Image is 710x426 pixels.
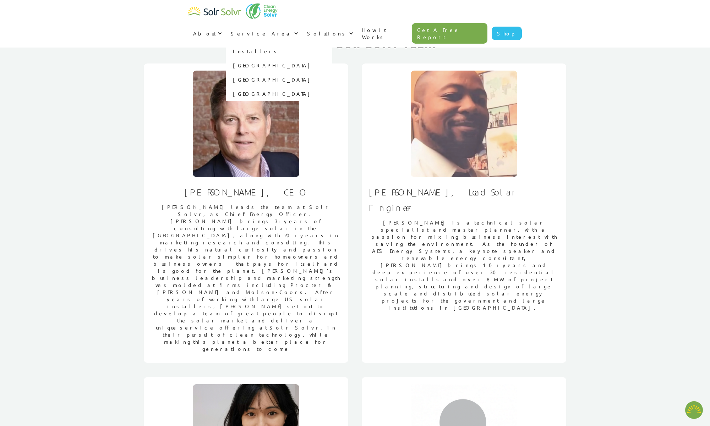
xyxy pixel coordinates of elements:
div: About [193,30,216,37]
img: 1702586718.png [685,401,703,419]
div: Solutions [307,30,347,37]
h1: [PERSON_NAME], CEO [184,184,308,200]
a: [GEOGRAPHIC_DATA] [226,72,332,87]
a: [GEOGRAPHIC_DATA] [226,58,332,72]
p: [PERSON_NAME] leads the team at Solr Solvr, as Chief Energy Officer. [PERSON_NAME] brings 3+ year... [151,203,341,352]
a: Shop [492,27,522,40]
h1: [PERSON_NAME], Lead Solar Engineer [369,184,559,215]
a: [GEOGRAPHIC_DATA] [226,87,332,101]
a: Get A Free Report [412,23,488,44]
div: Solutions [302,23,357,44]
div: Service Area [226,23,302,44]
a: Installers [226,44,332,58]
div: Service Area [231,30,292,37]
a: How It Works [357,19,412,48]
button: Open chatbot widget [685,401,703,419]
div: About [188,23,226,44]
nav: Service Area [226,44,332,101]
p: [PERSON_NAME] is a technical solar specialist and master planner, with a passion for mixing busin... [369,219,559,311]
